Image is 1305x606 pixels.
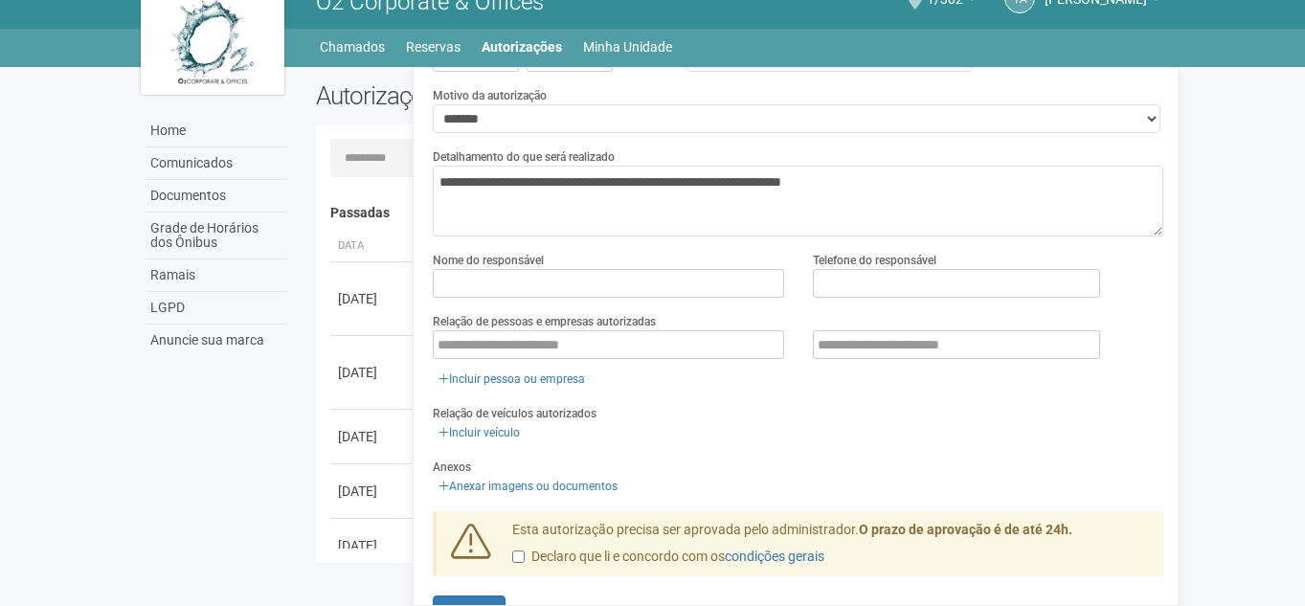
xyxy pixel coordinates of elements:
a: Home [146,115,287,147]
label: Declaro que li e concordo com os [512,548,824,567]
label: Motivo da autorização [433,87,547,104]
label: Anexos [433,459,471,476]
label: Relação de pessoas e empresas autorizadas [433,313,656,330]
div: [DATE] [338,289,409,308]
a: Comunicados [146,147,287,180]
label: Nome do responsável [433,252,544,269]
a: Ramais [146,259,287,292]
label: Relação de veículos autorizados [433,405,596,422]
a: Minha Unidade [583,34,672,60]
strong: O prazo de aprovação é de até 24h. [859,522,1072,537]
a: Grade de Horários dos Ônibus [146,213,287,259]
a: Reservas [406,34,461,60]
th: Data [330,231,416,262]
label: Telefone do responsável [813,252,936,269]
a: Documentos [146,180,287,213]
a: Anexar imagens ou documentos [433,476,623,497]
div: Esta autorização precisa ser aprovada pelo administrador. [498,521,1164,576]
a: Autorizações [482,34,562,60]
a: Incluir veículo [433,422,526,443]
h4: Passadas [330,206,1151,220]
div: [DATE] [338,427,409,446]
a: Anuncie sua marca [146,325,287,356]
a: Incluir pessoa ou empresa [433,369,591,390]
a: LGPD [146,292,287,325]
label: Detalhamento do que será realizado [433,148,615,166]
a: condições gerais [725,549,824,564]
input: Declaro que li e concordo com oscondições gerais [512,550,525,563]
div: [DATE] [338,363,409,382]
div: [DATE] [338,536,409,555]
h2: Autorizações [316,81,726,110]
a: Chamados [320,34,385,60]
div: [DATE] [338,482,409,501]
